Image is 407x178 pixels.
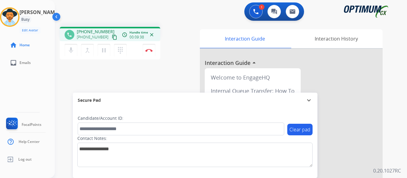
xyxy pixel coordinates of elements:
[207,71,298,84] div: Welcome to EngageHQ
[112,34,117,40] mat-icon: content_copy
[5,118,41,132] a: FocalPoints
[77,35,108,40] span: [PHONE_NUMBER]
[19,16,31,23] div: Busy
[10,59,17,66] mat-icon: inbox
[10,41,17,49] mat-icon: home
[117,47,124,54] mat-icon: dialpad
[19,60,31,65] span: Emails
[129,35,144,40] span: 00:09:38
[67,47,75,54] mat-icon: mic
[78,115,123,121] label: Candidate/Account ID:
[122,32,127,37] mat-icon: access_time
[1,9,18,26] img: avatar
[287,124,313,135] button: Clear pad
[67,32,72,37] mat-icon: phone
[145,49,153,52] img: control
[77,29,115,35] span: [PHONE_NUMBER]
[77,135,107,141] label: Contact Notes:
[207,84,298,98] div: Internal Queue Transfer: How To
[22,122,41,127] span: FocalPoints
[78,97,101,103] span: Secure Pad
[19,139,40,144] span: Help Center
[200,29,290,48] div: Interaction Guide
[129,30,148,35] span: Handle time
[18,157,32,162] span: Log out
[149,32,154,37] mat-icon: close
[84,47,91,54] mat-icon: merge_type
[290,29,383,48] div: Interaction History
[373,167,401,174] p: 0.20.1027RC
[305,97,313,104] mat-icon: expand_more
[19,27,41,34] button: Edit Avatar
[19,43,30,48] span: Home
[100,47,108,54] mat-icon: pause
[19,9,59,16] h3: [PERSON_NAME]
[259,4,264,10] div: 1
